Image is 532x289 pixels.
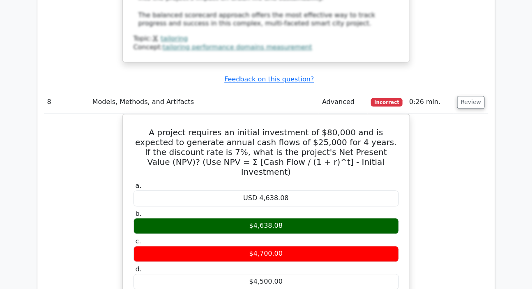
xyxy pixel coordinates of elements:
[406,90,454,114] td: 0:26 min.
[134,43,399,52] div: Concept:
[161,35,188,42] a: tailoring
[89,90,319,114] td: Models, Methods, and Artifacts
[133,127,400,177] h5: A project requires an initial investment of $80,000 and is expected to generate annual cash flows...
[44,90,89,114] td: 8
[371,98,403,106] span: Incorrect
[134,218,399,234] div: $4,638.08
[134,246,399,262] div: $4,700.00
[136,265,142,273] span: d.
[136,237,141,245] span: c.
[136,210,142,217] span: b.
[457,96,485,109] button: Review
[163,43,312,51] a: tailoring performance domains measurement
[134,190,399,206] div: USD 4,638.08
[224,75,314,83] a: Feedback on this question?
[319,90,368,114] td: Advanced
[134,35,399,43] div: Topic:
[136,182,142,190] span: a.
